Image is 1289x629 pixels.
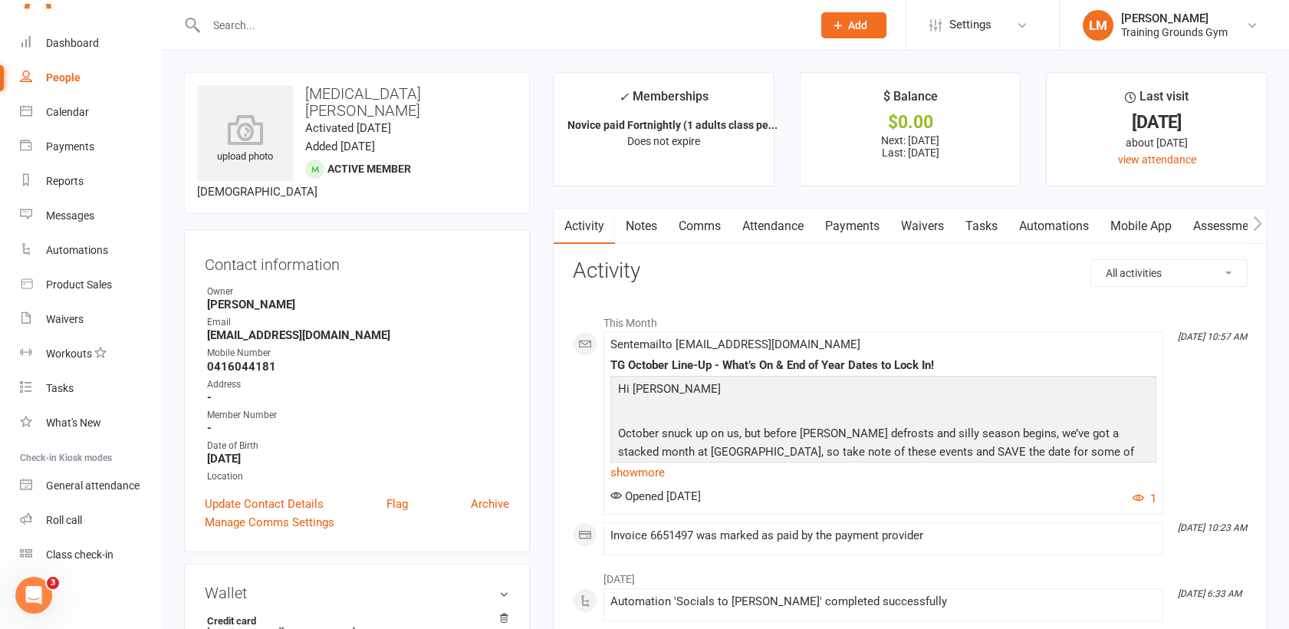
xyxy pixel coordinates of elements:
[610,595,1156,608] div: Automation 'Socials to [PERSON_NAME]' completed successfully
[610,462,1156,483] a: show more
[20,26,162,61] a: Dashboard
[619,90,629,104] i: ✓
[573,563,1248,588] li: [DATE]
[207,615,501,627] strong: Credit card
[386,495,408,513] a: Flag
[1182,209,1276,244] a: Assessments
[20,164,162,199] a: Reports
[619,87,709,115] div: Memberships
[74,19,191,35] p: The team can also help
[205,513,334,532] a: Manage Comms Settings
[20,406,162,440] a: What's New
[48,502,61,515] button: Emoji picker
[46,106,89,118] div: Calendar
[207,421,509,435] strong: -
[20,130,162,164] a: Payments
[207,408,509,423] div: Member Number
[46,37,99,49] div: Dashboard
[207,439,509,453] div: Date of Birth
[955,209,1008,244] a: Tasks
[240,6,269,35] button: Home
[20,302,162,337] a: Waivers
[46,244,108,256] div: Automations
[207,315,509,330] div: Email
[610,489,701,503] span: Opened [DATE]
[15,577,52,614] iframe: Intercom live chat
[207,298,509,311] strong: [PERSON_NAME]
[949,8,991,42] span: Settings
[1178,331,1247,342] i: [DATE] 10:57 AM
[207,377,509,392] div: Address
[668,209,732,244] a: Comms
[814,114,1007,130] div: $0.00
[1118,153,1196,166] a: view attendance
[615,209,668,244] a: Notes
[12,242,294,556] div: Toby says…
[197,85,517,119] h3: [MEDICAL_DATA][PERSON_NAME]
[20,371,162,406] a: Tasks
[610,359,1156,372] div: TG October Line-Up - What’s On & End of Year Dates to Lock In!
[205,250,509,273] h3: Contact information
[610,338,860,351] span: Sent email to [EMAIL_ADDRESS][DOMAIN_NAME]
[1083,10,1113,41] div: LM
[25,319,282,424] div: When composing your email, you can create and save frequently used messages as templates, so they...
[46,417,101,429] div: What's New
[207,390,509,404] strong: -
[471,495,509,513] a: Archive
[20,469,162,503] a: General attendance kiosk mode
[883,87,938,114] div: $ Balance
[12,181,294,242] div: Leslie says…
[305,140,375,153] time: Added [DATE]
[202,15,801,36] input: Search...
[46,548,113,561] div: Class check-in
[46,71,81,84] div: People
[1133,489,1156,508] button: 1
[614,424,1153,483] p: October snuck up on us, but before [PERSON_NAME] defrosts and silly season begins, we’ve got a st...
[573,307,1248,331] li: This Month
[848,19,867,31] span: Add
[197,185,317,199] span: [DEMOGRAPHIC_DATA]
[25,77,282,137] div: You can also personalize these templates with merge tags like contact names and membership detail...
[25,252,282,311] div: You can create and save email templates for manual sending through our bulk messaging system. Go ...
[237,298,249,311] a: Source reference 143309:
[67,190,282,220] div: i dont want it to be an automation i just want it saved so i email as required
[1178,522,1247,533] i: [DATE] 10:23 AM
[10,6,39,35] button: go back
[20,61,162,95] a: People
[12,242,294,555] div: You can create and save email templates for manual sending through our bulk messaging system. Go ...
[46,514,82,526] div: Roll call
[205,585,509,601] h3: Wallet
[627,135,700,147] span: Does not expire
[205,495,324,513] a: Update Contact Details
[305,121,391,135] time: Activated [DATE]
[567,119,778,131] strong: Novice paid Fortnightly (1 adults class pe...
[46,382,74,394] div: Tasks
[263,496,288,521] button: Send a message…
[207,346,509,361] div: Mobile Number
[1125,87,1189,114] div: Last visit
[73,502,85,515] button: Gif picker
[46,140,94,153] div: Payments
[25,145,282,160] div: Does this help with what you're looking for?
[20,233,162,268] a: Automations
[1060,114,1253,130] div: [DATE]
[55,181,294,229] div: i dont want it to be an automation i just want it saved so i email as required
[327,163,411,175] span: Active member
[20,95,162,130] a: Calendar
[44,8,68,33] img: Profile image for Toby
[207,328,509,342] strong: [EMAIL_ADDRESS][DOMAIN_NAME]
[890,209,955,244] a: Waivers
[25,432,282,492] div: You can then manually select recipients each time you want to send it, either by searching indivi...
[20,199,162,233] a: Messages
[207,360,509,374] strong: 0416044181
[47,577,59,589] span: 3
[732,209,814,244] a: Attendance
[821,12,886,38] button: Add
[13,470,294,496] textarea: Message…
[20,538,162,572] a: Class kiosk mode
[610,529,1156,542] div: Invoice 6651497 was marked as paid by the payment provider
[74,8,174,19] h1: [PERSON_NAME]
[1178,588,1241,599] i: [DATE] 6:33 AM
[197,114,293,165] div: upload photo
[1121,12,1228,25] div: [PERSON_NAME]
